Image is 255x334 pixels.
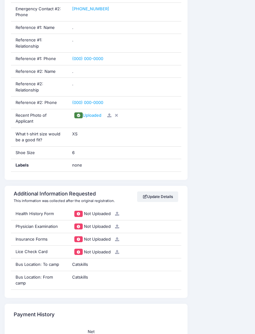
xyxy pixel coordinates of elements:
span: Uploaded [83,113,101,118]
div: Labels [11,159,68,172]
span: . [72,25,73,30]
div: Reference #1: Phone [11,53,68,65]
div: Reference #2: Phone [11,96,68,109]
div: Physician Examination [11,220,68,233]
span: Not Uploaded [84,237,111,242]
div: Reference #2: Relationship [11,78,68,96]
span: XS [72,131,77,136]
span: Not Uploaded [84,224,111,229]
span: Not Uploaded [84,249,111,254]
div: Reference #1: Relationship [11,34,68,52]
div: Emergency Contact #2: Phone [11,3,68,21]
div: Shoe Size [11,147,68,159]
a: Uploaded [72,113,103,118]
span: . [72,37,73,42]
div: What t-shirt size would be a good fit? [11,128,68,146]
h4: Payment History [14,306,55,324]
span: Not Uploaded [84,211,111,216]
div: This information was collected after the original registration. [14,198,115,204]
span: Catskills [72,262,88,267]
h4: Additional Information Requested [14,191,113,197]
a: (000) 000-0000 [72,100,103,105]
span: 6 [72,150,75,155]
div: Insurance Forms [11,233,68,246]
span: none [72,162,150,168]
a: [PHONE_NUMBER] [72,6,109,11]
span: Catskills [72,275,88,280]
a: Update Details [137,191,178,202]
div: Recent Photo of Applicant [11,109,68,128]
div: Bus Location: From camp [11,271,68,289]
div: Reference #1: Name [11,21,68,34]
div: Lice Check Card [11,246,68,258]
div: Bus Location: To camp [11,258,68,271]
span: . [72,69,73,74]
span: . [72,81,73,86]
div: Health History Form [11,208,68,220]
div: Reference #2: Name [11,65,68,78]
a: (000) 000-0000 [72,56,103,61]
